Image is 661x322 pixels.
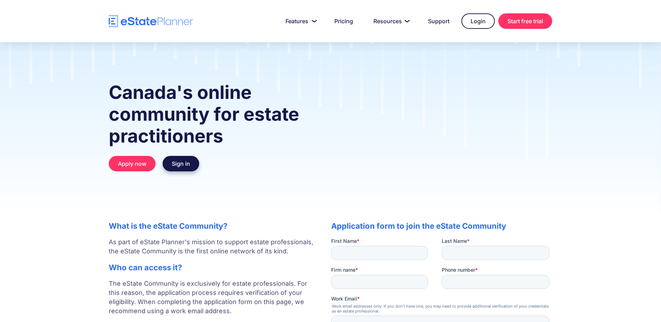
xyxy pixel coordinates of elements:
strong: Canada's online community for estate practitioners [109,81,299,147]
a: Login [461,13,495,29]
a: Sign in [163,156,199,171]
a: Pricing [326,14,361,28]
a: Features [277,14,322,28]
a: Start free trial [498,13,552,29]
h2: Application form to join the eState Community [331,221,552,231]
a: Resources [365,14,416,28]
p: As part of eState Planner's mission to support estate professionals, the eState Community is the ... [109,238,317,256]
a: Apply now [109,156,156,171]
h2: Who can access it? [109,263,317,272]
a: home [109,15,193,27]
a: Support [420,14,458,28]
h2: What is the eState Community? [109,221,317,231]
